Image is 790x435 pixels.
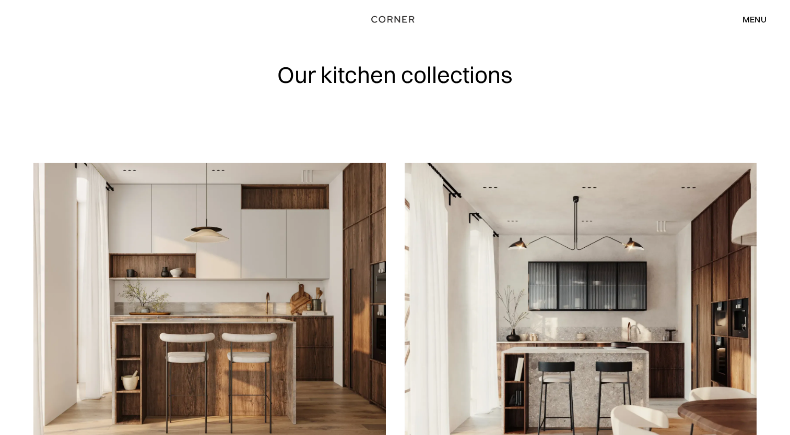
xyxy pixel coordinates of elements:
a: home [362,13,428,26]
div: menu [742,15,767,23]
h1: Our kitchen collections [277,63,513,87]
div: menu [732,10,767,28]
